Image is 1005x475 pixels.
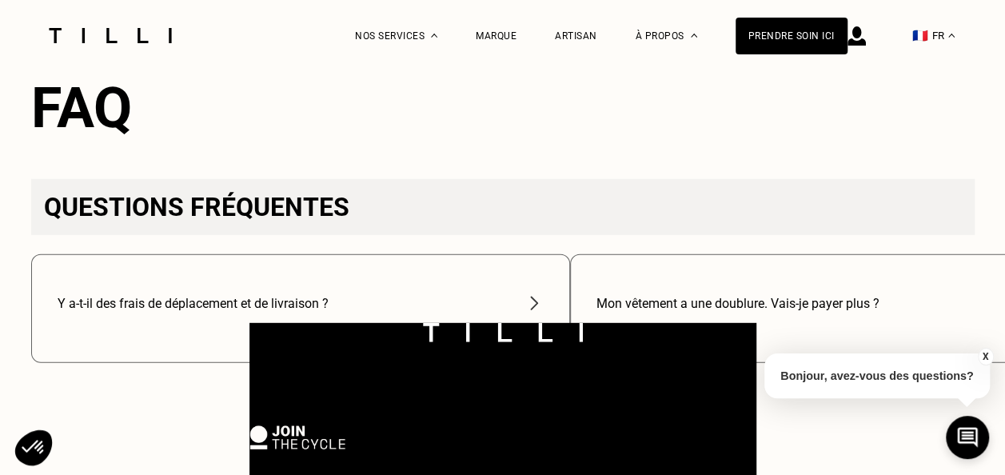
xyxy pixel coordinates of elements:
img: Menu déroulant à propos [691,34,697,38]
img: Logo du service de couturière Tilli [43,28,177,43]
a: Artisan [555,30,597,42]
h4: Y a-t-il des frais de déplacement et de livraison ? [58,296,329,311]
img: logo Tilli [423,323,583,343]
a: Prendre soin ici [736,18,847,54]
img: logo Join The Cycle [249,425,345,449]
p: Bonjour, avez-vous des questions? [764,353,990,398]
a: Marque [476,30,516,42]
span: 🇫🇷 [912,28,928,43]
h4: Mon vêtement a une doublure. Vais-je payer plus ? [596,296,879,311]
h3: Questions fréquentes [31,179,975,235]
button: X [977,348,993,365]
img: menu déroulant [948,34,955,38]
img: chevron [524,293,544,313]
img: icône connexion [847,26,866,46]
img: Menu déroulant [431,34,437,38]
h2: FAQ [31,75,975,141]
